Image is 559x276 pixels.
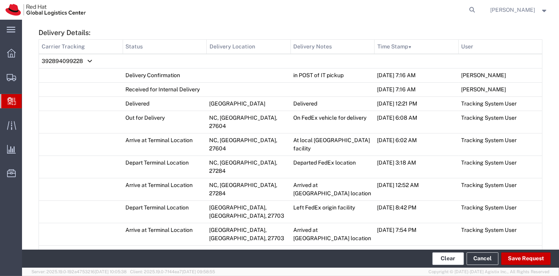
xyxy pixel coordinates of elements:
td: Received for Internal Delivery [123,82,207,96]
td: [PERSON_NAME] [458,68,542,82]
span: Copyright © [DATE]-[DATE] Agistix Inc., All Rights Reserved [428,269,550,275]
td: [DATE] 6:19 PM [375,245,459,268]
td: Tracking System User [458,200,542,223]
td: [GEOGRAPHIC_DATA], [GEOGRAPHIC_DATA], 27703 [207,245,291,268]
a: Cancel [467,252,498,265]
td: NC, [GEOGRAPHIC_DATA], 27604 [207,133,291,156]
td: At local [GEOGRAPHIC_DATA] facility [291,133,375,156]
td: [PERSON_NAME] [458,82,542,96]
td: in POST of IT pickup [291,68,375,82]
td: Arrived at [GEOGRAPHIC_DATA] location [291,223,375,245]
td: [DATE] 12:52 AM [375,178,459,200]
td: Picked up [291,245,375,268]
td: Delivered [123,96,207,111]
td: [GEOGRAPHIC_DATA], [GEOGRAPHIC_DATA], 27703 [207,200,291,223]
td: Tracking System User [458,111,542,133]
button: Save Request [501,252,551,265]
td: Arrive at Terminal Location [123,223,207,245]
span: Client: 2025.19.0-7f44ea7 [130,269,215,274]
button: [PERSON_NAME] [490,5,548,15]
th: Delivery Location [207,39,291,54]
span: [DATE] 09:58:55 [182,269,215,274]
td: NC, [GEOGRAPHIC_DATA], 27284 [207,178,291,200]
td: Depart Terminal Location [123,200,207,223]
span: Jason Alexander [491,6,535,14]
td: NC, [GEOGRAPHIC_DATA], 27604 [207,111,291,133]
td: On FedEx vehicle for delivery [291,111,375,133]
td: NC, [GEOGRAPHIC_DATA], 27284 [207,156,291,178]
th: Carrier Tracking [39,39,123,54]
td: [DATE] 12:21 PM [375,96,459,111]
td: Picked Up [123,245,207,268]
th: Status [123,39,207,54]
button: Clear [432,252,464,265]
td: [DATE] 6:08 AM [375,111,459,133]
span: Server: 2025.19.0-192a4753216 [31,269,127,274]
td: Tracking System User [458,156,542,178]
td: Arrived at [GEOGRAPHIC_DATA] location [291,178,375,200]
td: Left FedEx origin facility [291,200,375,223]
td: Departed FedEx location [291,156,375,178]
td: Tracking System User [458,96,542,111]
td: [DATE] 6:02 AM [375,133,459,156]
td: [DATE] 7:54 PM [375,223,459,245]
td: [DATE] 7:16 AM [375,68,459,82]
td: [DATE] 3:18 AM [375,156,459,178]
td: Arrive at Terminal Location [123,133,207,156]
td: Depart Terminal Location [123,156,207,178]
span: [DATE] 10:05:38 [95,269,127,274]
td: Tracking System User [458,245,542,268]
td: Arrive at Terminal Location [123,178,207,200]
h5: Delivery Details: [39,28,542,37]
td: [DATE] 7:16 AM [375,82,459,96]
th: User [458,39,542,54]
td: Delivery Confirmation [123,68,207,82]
td: [GEOGRAPHIC_DATA] [207,96,291,111]
img: logo [6,4,86,16]
td: Tracking System User [458,223,542,245]
td: [DATE] 8:42 PM [375,200,459,223]
th: Delivery Notes [291,39,375,54]
th: Time Stamp [375,39,459,54]
td: Out for Delivery [123,111,207,133]
span: 392894099228 [42,58,83,64]
td: Tracking System User [458,133,542,156]
td: [GEOGRAPHIC_DATA], [GEOGRAPHIC_DATA], 27703 [207,223,291,245]
td: Tracking System User [458,178,542,200]
td: Delivered [291,96,375,111]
